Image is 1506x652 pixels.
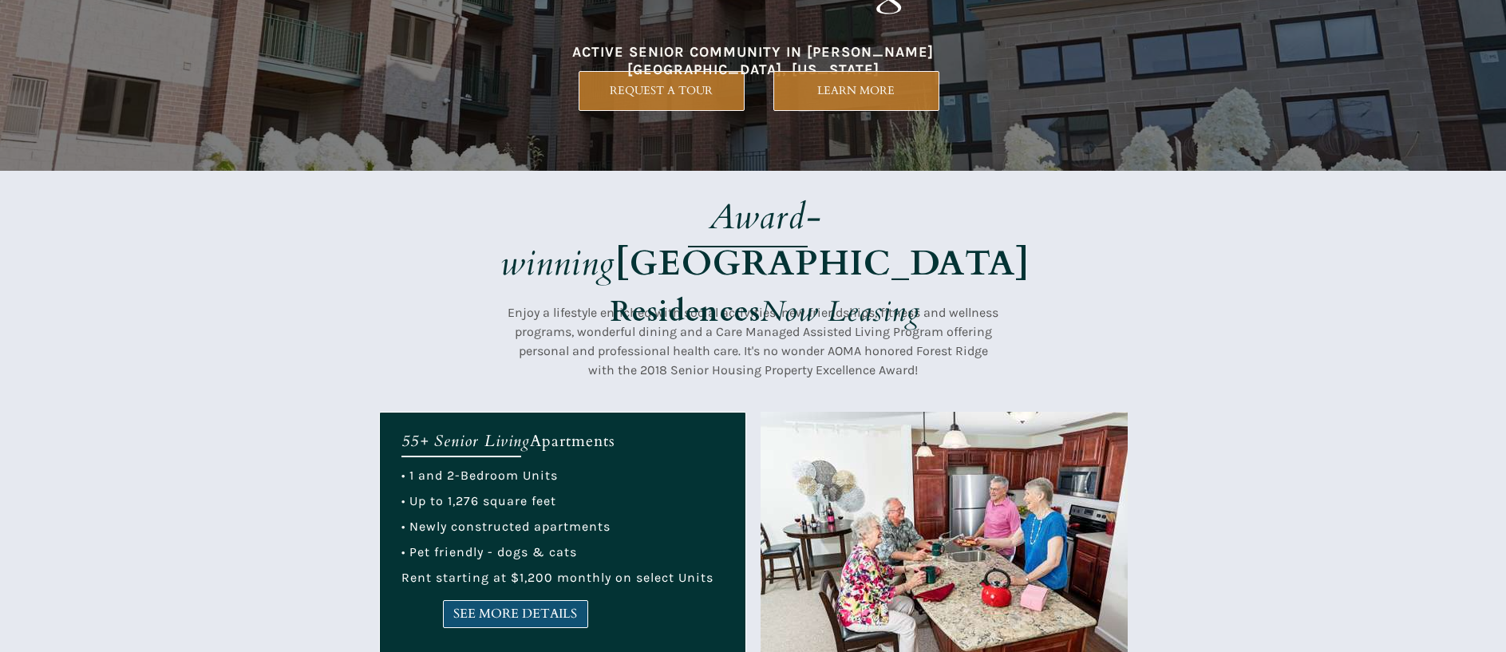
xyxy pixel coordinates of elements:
[572,43,934,78] span: ACTIVE SENIOR COMMUNITY IN [PERSON_NAME][GEOGRAPHIC_DATA], [US_STATE]
[401,468,558,483] span: • 1 and 2-Bedroom Units
[579,84,744,97] span: REQUEST A TOUR
[611,292,761,331] strong: Residences
[761,292,920,331] em: Now Leasing
[401,544,577,559] span: • Pet friendly - dogs & cats
[401,430,530,452] em: 55+ Senior Living
[773,71,939,111] a: LEARN MORE
[401,519,611,534] span: • Newly constructed apartments
[444,607,587,622] span: SEE MORE DETAILS
[401,570,713,585] span: Rent starting at $1,200 monthly on select Units
[401,493,556,508] span: • Up to 1,276 square feet
[579,71,745,111] a: REQUEST A TOUR
[615,239,1030,287] strong: [GEOGRAPHIC_DATA]
[443,600,588,628] a: SEE MORE DETAILS
[774,84,939,97] span: LEARN MORE
[500,193,822,287] em: Award-winning
[530,430,615,452] span: Apartments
